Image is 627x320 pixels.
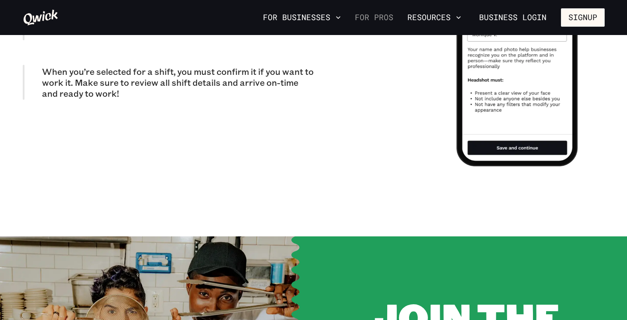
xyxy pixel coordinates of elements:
button: Signup [561,8,605,27]
button: For Businesses [259,10,344,25]
a: For Pros [351,10,397,25]
p: When you’re selected for a shift, you must confirm it if you want to work it. Make sure to review... [42,66,314,99]
button: Resources [404,10,465,25]
a: Business Login [472,8,554,27]
div: When you’re selected for a shift, you must confirm it if you want to work it. Make sure to review... [23,65,314,100]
